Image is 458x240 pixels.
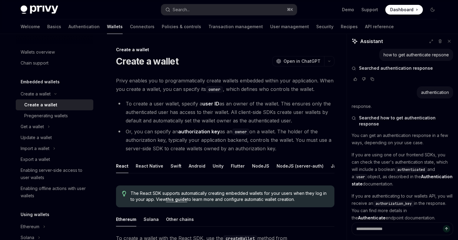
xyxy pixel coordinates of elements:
[116,212,136,226] button: Ethereum
[208,19,263,34] a: Transaction management
[277,159,324,173] button: NodeJS (server-auth)
[166,197,187,202] a: this guide
[21,48,55,56] div: Wallets overview
[116,159,128,173] button: React
[352,65,453,71] button: Searched authentication response
[136,159,163,173] button: React Native
[390,7,413,13] span: Dashboard
[21,19,40,34] a: Welcome
[421,89,449,95] div: authentication
[16,58,93,68] a: Chain support
[359,115,453,127] span: Searched how to get authentication response
[202,101,219,107] strong: user ID
[178,128,220,135] strong: authorization key
[352,115,453,127] button: Searched how to get authentication response
[352,132,453,146] p: You can get an authentication response in a few ways, depending on your use case.
[331,159,341,173] button: Java
[358,215,386,221] a: Authenticate
[385,5,423,15] a: Dashboard
[189,159,205,173] button: Android
[206,86,223,93] code: owner
[383,52,449,58] div: how to get authenticate repsone
[270,19,309,34] a: User management
[360,38,383,45] span: Assistant
[16,154,93,165] a: Export a wallet
[21,156,50,163] div: Export a wallet
[116,47,334,53] div: Create a wallet
[16,110,93,121] a: Pregenerating wallets
[352,103,453,110] p: response.
[21,59,48,67] div: Chain support
[131,190,328,202] span: The React SDK supports automatically creating embedded wallets for your users when they log in to...
[352,174,453,187] a: Authentication state
[171,159,181,173] button: Swift
[428,5,437,15] button: Toggle dark mode
[21,211,49,218] h5: Using wallets
[144,212,159,226] button: Solana
[21,123,44,130] div: Get a wallet
[352,151,453,188] p: If you are using one of our frontend SDKs, you can check the user's authentication state, which w...
[357,175,365,179] span: user
[173,6,190,13] div: Search...
[443,225,450,232] button: Send message
[166,212,194,226] button: Other chains
[365,19,394,34] a: API reference
[252,159,269,173] button: NodeJS
[284,58,320,64] span: Open in ChatGPT
[272,56,324,66] button: Open in ChatGPT
[130,19,154,34] a: Connectors
[16,183,93,201] a: Enabling offline actions with user wallets
[162,19,201,34] a: Policies & controls
[213,159,224,173] button: Unity
[116,127,334,153] li: Or, you can specify an as an on a wallet. The holder of the authorization key, typically your app...
[68,19,100,34] a: Authentication
[116,76,334,93] span: Privy enables you to programmatically create wallets embedded within your application. When you c...
[341,19,358,34] a: Recipes
[16,132,93,143] a: Update a wallet
[376,201,412,206] span: authorization_key
[116,99,334,125] li: To create a user wallet, specify a as an owner of the wallet. This ensures only the authenticated...
[359,65,433,71] span: Searched authentication response
[352,192,453,222] p: If you are authenticating to our wallets API, you will receive an in the response. You can find m...
[47,19,61,34] a: Basics
[16,99,93,110] a: Create a wallet
[361,7,378,13] a: Support
[24,101,57,108] div: Create a wallet
[24,112,68,119] div: Pregenerating wallets
[21,145,49,152] div: Import a wallet
[21,134,52,141] div: Update a wallet
[161,4,297,15] button: Search...⌘K
[21,5,58,14] img: dark logo
[397,167,425,172] span: authenticated
[21,90,51,98] div: Create a wallet
[21,78,60,85] h5: Embedded wallets
[287,7,293,12] span: ⌘ K
[21,223,39,230] div: Ethereum
[16,47,93,58] a: Wallets overview
[107,19,123,34] a: Wallets
[232,128,249,135] code: owner
[116,56,178,67] h1: Create a wallet
[21,167,90,181] div: Enabling server-side access to user wallets
[122,191,126,196] svg: Tip
[342,7,354,13] a: Demo
[316,19,334,34] a: Security
[21,185,90,199] div: Enabling offline actions with user wallets
[231,159,245,173] button: Flutter
[16,165,93,183] a: Enabling server-side access to user wallets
